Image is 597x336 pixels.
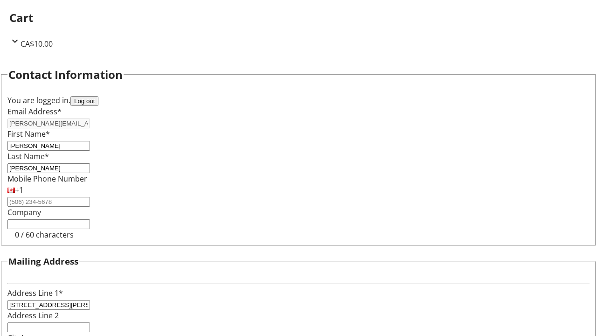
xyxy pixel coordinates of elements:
h2: Contact Information [8,66,123,83]
label: Email Address* [7,106,62,117]
h2: Cart [9,9,588,26]
label: Last Name* [7,151,49,161]
input: Address [7,300,90,310]
input: (506) 234-5678 [7,197,90,207]
span: CA$10.00 [21,39,53,49]
label: Address Line 1* [7,288,63,298]
tr-character-limit: 0 / 60 characters [15,230,74,240]
div: You are logged in. [7,95,590,106]
label: Mobile Phone Number [7,174,87,184]
h3: Mailing Address [8,255,78,268]
button: Log out [70,96,98,106]
label: Company [7,207,41,217]
label: Address Line 2 [7,310,59,321]
label: First Name* [7,129,50,139]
